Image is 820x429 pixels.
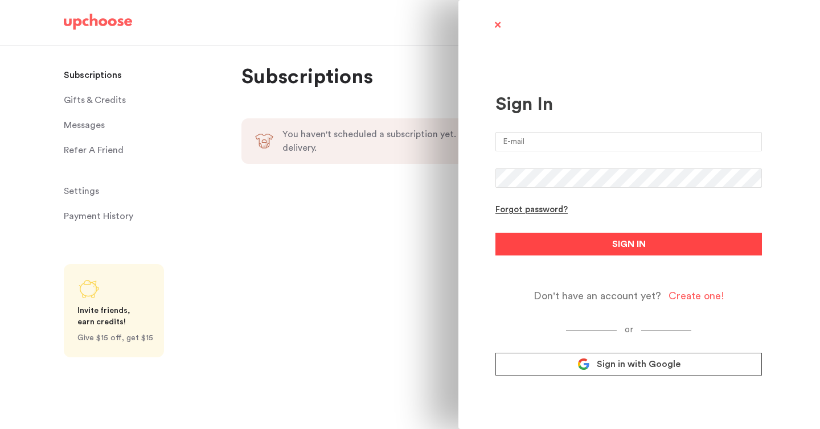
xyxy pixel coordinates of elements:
div: Create one! [669,290,724,303]
a: Sign in with Google [495,353,762,376]
span: Sign in with Google [597,358,680,370]
div: Forgot password? [495,205,568,216]
button: SIGN IN [495,233,762,255]
span: or [617,325,641,334]
div: Sign In [495,93,762,115]
span: SIGN IN [612,237,646,251]
input: E-mail [495,132,762,151]
span: Don't have an account yet? [534,290,661,303]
